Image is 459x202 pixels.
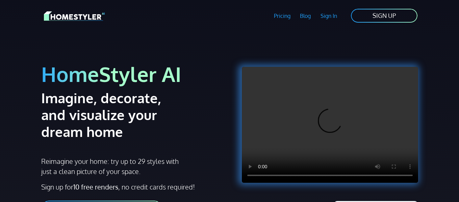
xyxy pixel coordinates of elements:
[73,182,118,191] strong: 10 free renders
[316,8,342,24] a: Sign In
[269,8,295,24] a: Pricing
[41,61,226,87] h1: HomeStyler AI
[41,89,189,140] h2: Imagine, decorate, and visualize your dream home
[350,8,418,23] a: SIGN UP
[295,8,316,24] a: Blog
[41,182,226,192] p: Sign up for , no credit cards required!
[44,10,105,22] img: HomeStyler AI logo
[41,156,180,176] p: Reimagine your home: try up to 29 styles with just a clean picture of your space.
